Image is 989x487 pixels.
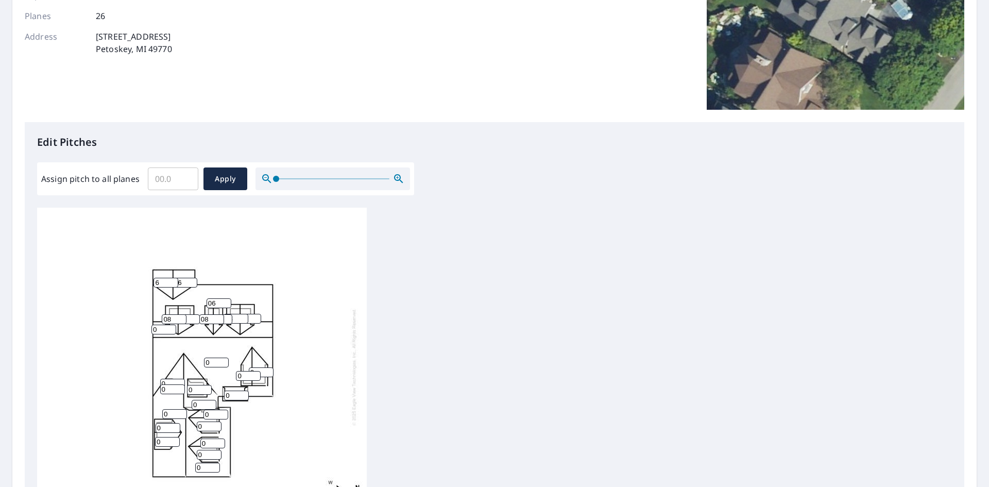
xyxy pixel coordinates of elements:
[25,30,87,55] p: Address
[96,10,105,22] p: 26
[96,30,172,55] p: [STREET_ADDRESS] Petoskey, MI 49770
[203,167,247,190] button: Apply
[37,135,952,150] p: Edit Pitches
[25,10,87,22] p: Planes
[212,173,239,186] span: Apply
[41,173,140,185] label: Assign pitch to all planes
[148,164,198,193] input: 00.0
